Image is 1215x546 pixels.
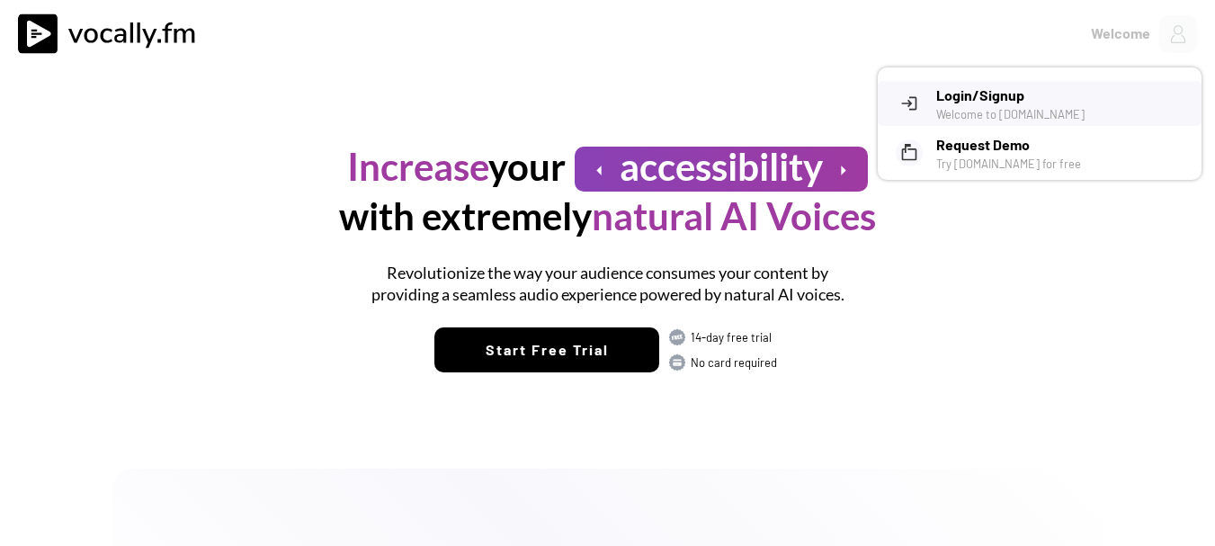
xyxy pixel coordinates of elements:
[1091,22,1150,44] div: Welcome
[668,354,686,371] img: CARD.svg
[691,329,781,345] div: 14-day free trial
[361,263,855,305] h1: Revolutionize the way your audience consumes your content by providing a seamless audio experienc...
[347,144,488,189] font: Increase
[434,327,659,372] button: Start Free Trial
[936,134,1188,156] h3: Request Demo
[900,94,918,112] button: login
[347,142,566,192] h1: your
[1159,15,1197,53] img: Profile%20Placeholder.png
[592,193,876,238] font: natural AI Voices
[936,156,1188,172] div: Try [DOMAIN_NAME] for free
[620,142,823,192] h1: accessibility
[936,85,1188,106] h3: Login/Signup
[691,354,781,371] div: No card required
[936,106,1188,122] div: Welcome to [DOMAIN_NAME]
[339,192,876,241] h1: with extremely
[900,144,918,162] button: markunread_mailbox
[668,328,686,346] img: FREE.svg
[832,159,854,182] button: arrow_right
[588,159,611,182] button: arrow_left
[18,13,207,54] img: vocally%20logo.svg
